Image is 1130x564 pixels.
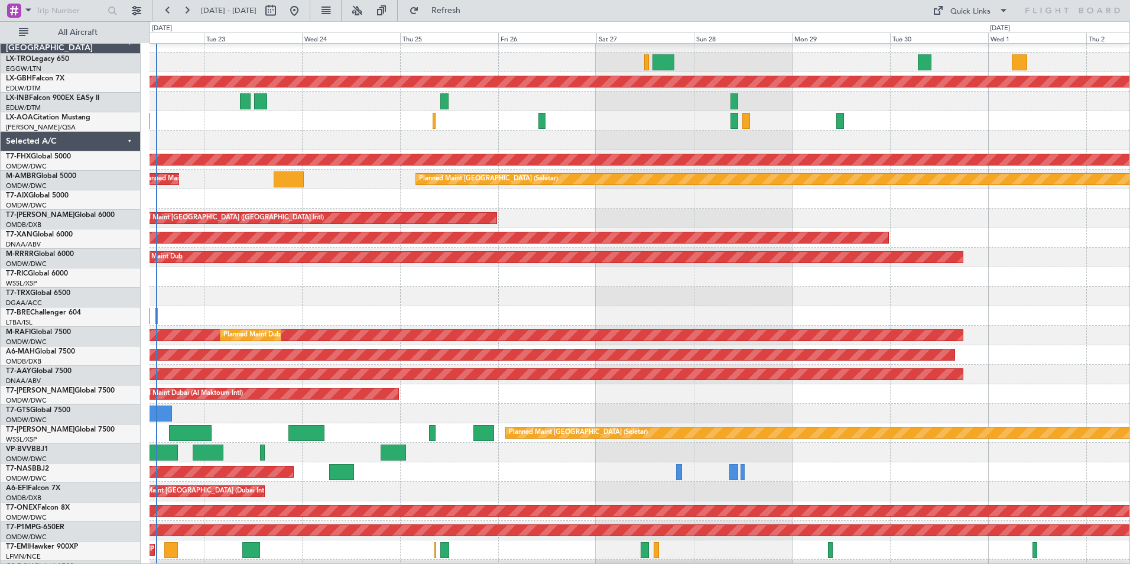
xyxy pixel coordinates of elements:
[927,1,1014,20] button: Quick Links
[6,407,70,414] a: T7-GTSGlobal 7500
[6,64,41,73] a: EGGW/LTN
[6,153,31,160] span: T7-FHX
[126,209,324,227] div: Planned Maint [GEOGRAPHIC_DATA] ([GEOGRAPHIC_DATA] Intl)
[6,309,81,316] a: T7-BREChallenger 604
[6,494,41,503] a: OMDB/DXB
[419,170,558,188] div: Planned Maint [GEOGRAPHIC_DATA] (Seletar)
[6,221,41,229] a: OMDB/DXB
[596,33,694,43] div: Sat 27
[126,385,243,403] div: Planned Maint Dubai (Al Maktoum Intl)
[6,543,29,550] span: T7-EMI
[6,270,68,277] a: T7-RICGlobal 6000
[6,103,41,112] a: EDLW/DTM
[6,212,115,219] a: T7-[PERSON_NAME]Global 6000
[6,513,47,522] a: OMDW/DWC
[6,173,76,180] a: M-AMBRGlobal 5000
[6,446,31,453] span: VP-BVV
[6,162,47,171] a: OMDW/DWC
[990,24,1010,34] div: [DATE]
[6,368,31,375] span: T7-AAY
[509,424,648,442] div: Planned Maint [GEOGRAPHIC_DATA] (Seletar)
[792,33,890,43] div: Mon 29
[150,541,263,559] div: Planned Maint [GEOGRAPHIC_DATA]
[6,552,41,561] a: LFMN/NCE
[6,231,73,238] a: T7-XANGlobal 6000
[6,56,31,63] span: LX-TRO
[13,23,128,42] button: All Aircraft
[6,201,47,210] a: OMDW/DWC
[129,482,268,500] div: AOG Maint [GEOGRAPHIC_DATA] (Dubai Intl)
[694,33,792,43] div: Sun 28
[6,543,78,550] a: T7-EMIHawker 900XP
[6,173,36,180] span: M-AMBR
[6,465,49,472] a: T7-NASBBJ2
[6,504,70,511] a: T7-ONEXFalcon 8X
[6,329,31,336] span: M-RAFI
[6,181,47,190] a: OMDW/DWC
[6,348,35,355] span: A6-MAH
[302,33,400,43] div: Wed 24
[6,455,47,463] a: OMDW/DWC
[6,485,28,492] span: A6-EFI
[6,357,41,366] a: OMDB/DXB
[6,192,69,199] a: T7-AIXGlobal 5000
[6,212,74,219] span: T7-[PERSON_NAME]
[223,326,340,344] div: Planned Maint Dubai (Al Maktoum Intl)
[204,33,302,43] div: Tue 23
[6,56,69,63] a: LX-TROLegacy 650
[6,290,70,297] a: T7-TRXGlobal 6500
[6,446,48,453] a: VP-BVVBBJ1
[6,407,30,414] span: T7-GTS
[950,6,991,18] div: Quick Links
[6,524,35,531] span: T7-P1MP
[6,231,33,238] span: T7-XAN
[6,348,75,355] a: A6-MAHGlobal 7500
[6,533,47,542] a: OMDW/DWC
[6,396,47,405] a: OMDW/DWC
[988,33,1086,43] div: Wed 1
[6,192,28,199] span: T7-AIX
[6,240,41,249] a: DNAA/ABV
[6,426,115,433] a: T7-[PERSON_NAME]Global 7500
[6,524,64,531] a: T7-P1MPG-650ER
[6,318,33,327] a: LTBA/ISL
[6,299,42,307] a: DGAA/ACC
[6,270,28,277] span: T7-RIC
[6,279,37,288] a: WSSL/XSP
[6,153,71,160] a: T7-FHXGlobal 5000
[6,504,37,511] span: T7-ONEX
[152,24,172,34] div: [DATE]
[6,368,72,375] a: T7-AAYGlobal 7500
[400,33,498,43] div: Thu 25
[6,485,60,492] a: A6-EFIFalcon 7X
[6,474,47,483] a: OMDW/DWC
[6,290,30,297] span: T7-TRX
[890,33,988,43] div: Tue 30
[6,387,115,394] a: T7-[PERSON_NAME]Global 7500
[6,387,74,394] span: T7-[PERSON_NAME]
[6,114,33,121] span: LX-AOA
[31,28,125,37] span: All Aircraft
[6,95,99,102] a: LX-INBFalcon 900EX EASy II
[6,95,29,102] span: LX-INB
[6,309,30,316] span: T7-BRE
[498,33,596,43] div: Fri 26
[6,435,37,444] a: WSSL/XSP
[6,338,47,346] a: OMDW/DWC
[6,260,47,268] a: OMDW/DWC
[6,123,76,132] a: [PERSON_NAME]/QSA
[6,416,47,424] a: OMDW/DWC
[6,377,41,385] a: DNAA/ABV
[6,329,71,336] a: M-RAFIGlobal 7500
[36,2,104,20] input: Trip Number
[106,33,204,43] div: Mon 22
[404,1,475,20] button: Refresh
[6,426,74,433] span: T7-[PERSON_NAME]
[6,75,64,82] a: LX-GBHFalcon 7X
[6,251,34,258] span: M-RRRR
[6,84,41,93] a: EDLW/DTM
[6,114,90,121] a: LX-AOACitation Mustang
[201,5,256,16] span: [DATE] - [DATE]
[421,7,471,15] span: Refresh
[6,465,32,472] span: T7-NAS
